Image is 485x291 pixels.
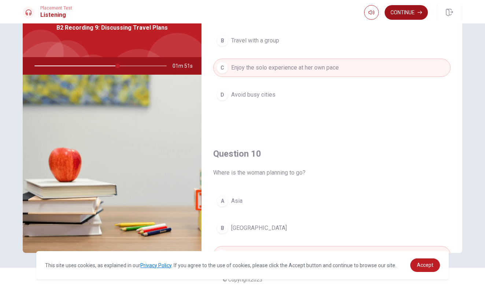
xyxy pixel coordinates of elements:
button: CEurope [213,246,451,264]
span: Enjoy the solo experience at her own pace [231,63,339,72]
span: Asia [231,197,242,205]
span: Avoid busy cities [231,90,275,99]
button: B[GEOGRAPHIC_DATA] [213,219,451,237]
div: B [216,35,228,46]
button: DAvoid busy cities [213,86,451,104]
div: B [216,222,228,234]
span: © Copyright 2025 [223,277,262,283]
div: D [216,89,228,101]
div: cookieconsent [36,251,448,279]
div: C [216,249,228,261]
span: 01m 51s [173,57,199,75]
span: Where is the woman planning to go? [213,168,451,177]
img: B2 Recording 9: Discussing Travel Plans [23,75,201,253]
button: CEnjoy the solo experience at her own pace [213,59,451,77]
span: [GEOGRAPHIC_DATA] [231,224,287,232]
button: BTravel with a group [213,31,451,50]
span: This site uses cookies, as explained in our . If you agree to the use of cookies, please click th... [45,262,396,268]
a: dismiss cookie message [410,258,440,272]
span: B2 Recording 9: Discussing Travel Plans [56,23,168,32]
span: Placement Test [40,5,72,11]
h1: Listening [40,11,72,19]
button: Continue [385,5,428,20]
div: A [216,195,228,207]
button: AAsia [213,192,451,210]
span: Europe [231,251,249,260]
h4: Question 10 [213,148,451,160]
span: Travel with a group [231,36,279,45]
span: Accept [417,262,433,268]
a: Privacy Policy [140,262,171,268]
div: C [216,62,228,74]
